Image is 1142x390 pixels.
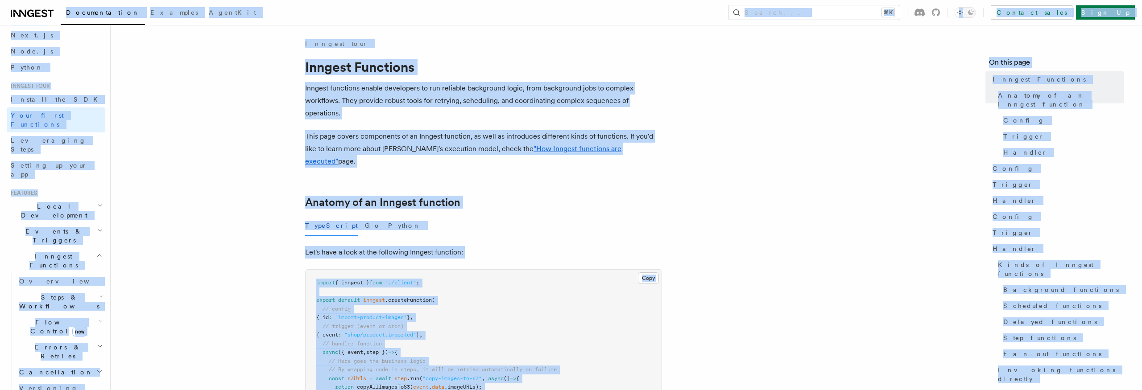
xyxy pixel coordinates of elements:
a: Delayed functions [1000,314,1124,330]
span: s3Urls [348,375,366,382]
span: ; [416,279,419,286]
span: // handler function [323,341,382,347]
h4: On this page [989,57,1124,71]
span: inngest [363,297,385,303]
span: // config [323,306,351,312]
span: Errors & Retries [16,343,97,361]
a: Examples [145,3,203,24]
span: Inngest Functions [7,252,96,270]
span: Your first Functions [11,112,64,128]
span: Inngest tour [7,82,50,90]
span: // trigger (event or cron) [323,323,404,329]
span: step }) [366,349,388,355]
span: "shop/product.imported" [344,332,416,338]
button: TypeScript [305,216,358,236]
span: } [407,314,410,320]
span: } [416,332,419,338]
span: , [410,314,413,320]
span: default [338,297,360,303]
a: Config [1000,112,1124,128]
p: Let's have a look at the following Inngest function: [305,246,662,259]
span: .run [407,375,419,382]
span: Delayed functions [1003,317,1097,326]
a: Trigger [989,177,1124,193]
span: Config [993,164,1034,173]
a: Node.js [7,43,105,59]
button: Cancellation [16,364,105,380]
span: Handler [993,244,1036,253]
span: .createFunction [385,297,432,303]
span: async [323,349,338,355]
button: Flow Controlnew [16,314,105,339]
a: Anatomy of an Inngest function [305,196,460,209]
a: Kinds of Inngest functions [994,257,1124,282]
span: Scheduled functions [1003,301,1101,310]
span: .imageURLs); [444,384,482,390]
span: // Here goes the business logic [329,358,426,364]
span: Flow Control [16,318,98,336]
span: Next.js [11,32,53,39]
p: This page covers components of an Inngest function, as well as introduces different kinds of func... [305,130,662,168]
span: Events & Triggers [7,227,97,245]
span: ( [419,375,422,382]
span: copyAllImagesToS3 [357,384,410,390]
span: Features [7,189,37,197]
span: Install the SDK [11,96,103,103]
a: Setting up your app [7,157,105,182]
button: Search...⌘K [728,5,900,20]
button: Go [365,216,381,236]
span: await [376,375,391,382]
span: { inngest } [335,279,369,286]
a: Trigger [989,225,1124,241]
span: Step functions [1003,333,1076,342]
a: Step functions [1000,330,1124,346]
span: = [369,375,372,382]
a: Config [989,160,1124,177]
span: "copy-images-to-s3" [422,375,482,382]
span: Overview [19,278,111,285]
span: event [413,384,429,390]
a: AgentKit [203,3,261,24]
span: { event [316,332,338,338]
a: Background functions [1000,282,1124,298]
a: Documentation [61,3,145,25]
span: Config [993,212,1034,221]
span: Cancellation [16,368,93,377]
span: step [394,375,407,382]
a: Your first Functions [7,107,105,132]
span: import [316,279,335,286]
span: Documentation [66,9,140,16]
button: Copy [638,272,659,284]
button: Events & Triggers [7,223,105,248]
span: data [432,384,444,390]
span: ({ event [338,349,363,355]
span: Fan-out functions [1003,349,1101,358]
kbd: ⌘K [882,8,894,17]
span: Inngest Functions [993,75,1086,84]
span: Anatomy of an Inngest function [998,91,1124,109]
span: // By wrapping code in steps, it will be retried automatically on failure [329,366,557,373]
a: Inngest tour [305,39,368,48]
p: Inngest functions enable developers to run reliable background logic, from background jobs to com... [305,82,662,119]
span: return [335,384,354,390]
span: const [329,375,344,382]
span: Examples [150,9,198,16]
span: { [516,375,519,382]
span: Trigger [993,228,1033,237]
button: Steps & Workflows [16,289,105,314]
span: { id [316,314,329,320]
button: Inngest Functions [7,248,105,273]
span: ( [432,297,435,303]
span: Kinds of Inngest functions [998,260,1124,278]
span: => [388,349,394,355]
a: Overview [16,273,105,289]
a: Handler [989,241,1124,257]
span: Python [11,64,43,71]
span: Handler [993,196,1036,205]
a: Next.js [7,27,105,43]
span: , [363,349,366,355]
span: , [419,332,422,338]
span: => [510,375,516,382]
a: Scheduled functions [1000,298,1124,314]
span: Handler [1003,148,1047,157]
